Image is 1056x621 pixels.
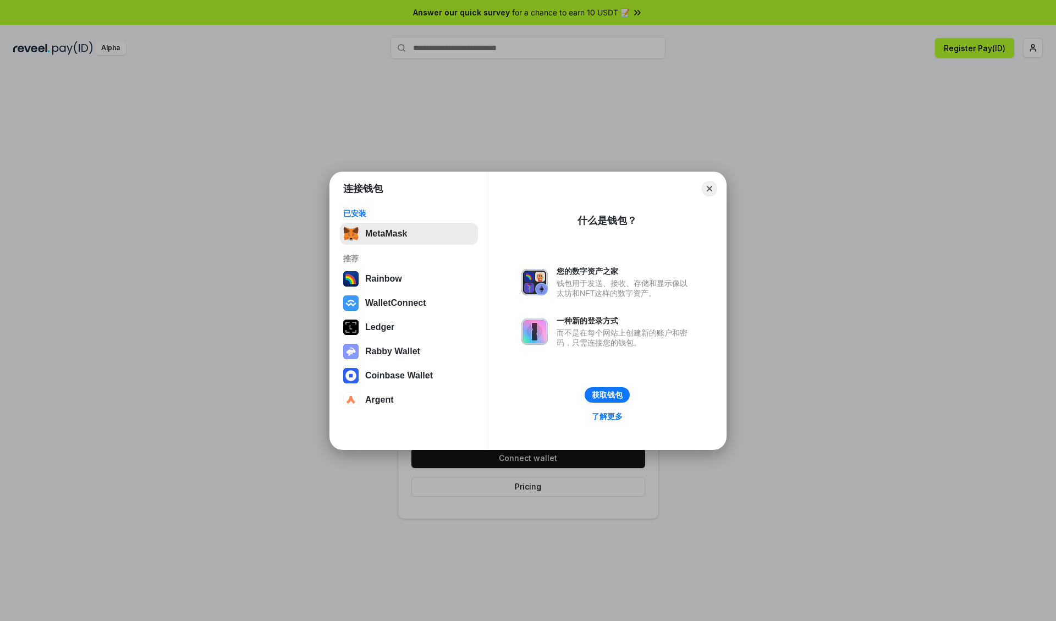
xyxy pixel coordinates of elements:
[340,389,478,411] button: Argent
[343,392,359,408] img: svg+xml,%3Csvg%20width%3D%2228%22%20height%3D%2228%22%20viewBox%3D%220%200%2028%2028%22%20fill%3D...
[340,292,478,314] button: WalletConnect
[343,208,475,218] div: 已安装
[585,387,630,403] button: 获取钱包
[343,320,359,335] img: svg+xml,%3Csvg%20xmlns%3D%22http%3A%2F%2Fwww.w3.org%2F2000%2Fsvg%22%20width%3D%2228%22%20height%3...
[365,395,394,405] div: Argent
[343,271,359,287] img: svg+xml,%3Csvg%20width%3D%22120%22%20height%3D%22120%22%20viewBox%3D%220%200%20120%20120%22%20fil...
[521,318,548,345] img: svg+xml,%3Csvg%20xmlns%3D%22http%3A%2F%2Fwww.w3.org%2F2000%2Fsvg%22%20fill%3D%22none%22%20viewBox...
[343,368,359,383] img: svg+xml,%3Csvg%20width%3D%2228%22%20height%3D%2228%22%20viewBox%3D%220%200%2028%2028%22%20fill%3D...
[343,254,475,263] div: 推荐
[365,298,426,308] div: WalletConnect
[340,268,478,290] button: Rainbow
[557,316,693,326] div: 一种新的登录方式
[343,295,359,311] img: svg+xml,%3Csvg%20width%3D%2228%22%20height%3D%2228%22%20viewBox%3D%220%200%2028%2028%22%20fill%3D...
[365,371,433,381] div: Coinbase Wallet
[592,390,623,400] div: 获取钱包
[557,266,693,276] div: 您的数字资产之家
[365,347,420,356] div: Rabby Wallet
[340,340,478,362] button: Rabby Wallet
[343,182,383,195] h1: 连接钱包
[585,409,629,424] a: 了解更多
[365,274,402,284] div: Rainbow
[365,229,407,239] div: MetaMask
[343,344,359,359] img: svg+xml,%3Csvg%20xmlns%3D%22http%3A%2F%2Fwww.w3.org%2F2000%2Fsvg%22%20fill%3D%22none%22%20viewBox...
[521,269,548,295] img: svg+xml,%3Csvg%20xmlns%3D%22http%3A%2F%2Fwww.w3.org%2F2000%2Fsvg%22%20fill%3D%22none%22%20viewBox...
[702,181,717,196] button: Close
[577,214,637,227] div: 什么是钱包？
[557,278,693,298] div: 钱包用于发送、接收、存储和显示像以太坊和NFT这样的数字资产。
[340,365,478,387] button: Coinbase Wallet
[365,322,394,332] div: Ledger
[340,316,478,338] button: Ledger
[592,411,623,421] div: 了解更多
[343,226,359,241] img: svg+xml,%3Csvg%20fill%3D%22none%22%20height%3D%2233%22%20viewBox%3D%220%200%2035%2033%22%20width%...
[340,223,478,245] button: MetaMask
[557,328,693,348] div: 而不是在每个网站上创建新的账户和密码，只需连接您的钱包。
